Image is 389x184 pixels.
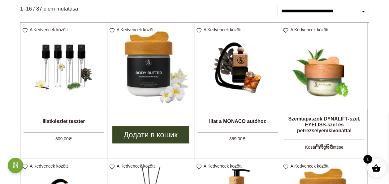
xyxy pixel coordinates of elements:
[55,136,72,141] bdi: 309,00
[363,155,372,164] span: 1
[30,27,68,32] span: A Kedvencek között
[204,164,242,169] span: A Kedvencek között
[277,5,369,17] select: Üzlet rendelése
[290,27,328,32] span: A Kedvencek között
[20,114,107,129] h2: Illatkészlet teszter
[281,113,367,136] h2: Szemtapaszok DYNALIFT-szel, EYELISS-szel és petrezselyemkivonattal
[197,164,201,169] img: unfavourite.svg
[281,142,367,151] a: Kosár megtekintése
[23,28,28,33] img: unfavourite.svg
[117,27,155,32] span: A Kedvencek között
[20,23,107,142] a: Illatkészlet teszter 309,00₴
[20,5,78,13] p: 1–16 / 87 elem mutatása
[117,164,155,169] span: A Kedvencek között
[281,23,367,142] a: Szemtapaszok DYNALIFT-szel, EYELISS-szel és petrezselyemkivonattal 909,00₴
[69,136,72,141] span: ₴
[283,27,331,32] a: A Kedvencek között
[112,126,189,143] a: Додати в кошик: “Баттер для тіла FRANGIPANI OF BALI”
[197,27,244,32] a: A Kedvencek között
[110,164,115,169] img: unfavourite.svg
[197,164,244,169] a: A Kedvencek között
[283,164,331,169] a: A Kedvencek között
[229,136,246,141] bdi: 389,00
[110,27,157,32] a: A Kedvencek között
[30,164,68,169] span: A Kedvencek között
[283,164,288,169] img: unfavourite.svg
[204,27,242,32] span: A Kedvencek között
[283,28,288,33] img: unfavourite.svg
[23,164,28,169] img: unfavourite.svg
[197,28,201,33] img: unfavourite.svg
[110,164,157,169] a: A Kedvencek között
[23,27,70,32] a: A Kedvencek között
[110,28,115,33] img: unfavourite.svg
[23,164,70,169] a: A Kedvencek között
[194,114,281,129] h2: Illat a MONACO autóhoz
[242,136,246,141] span: ₴
[194,23,281,142] a: Illat a MONACO autóhoz 389,00₴
[290,164,328,169] span: A Kedvencek között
